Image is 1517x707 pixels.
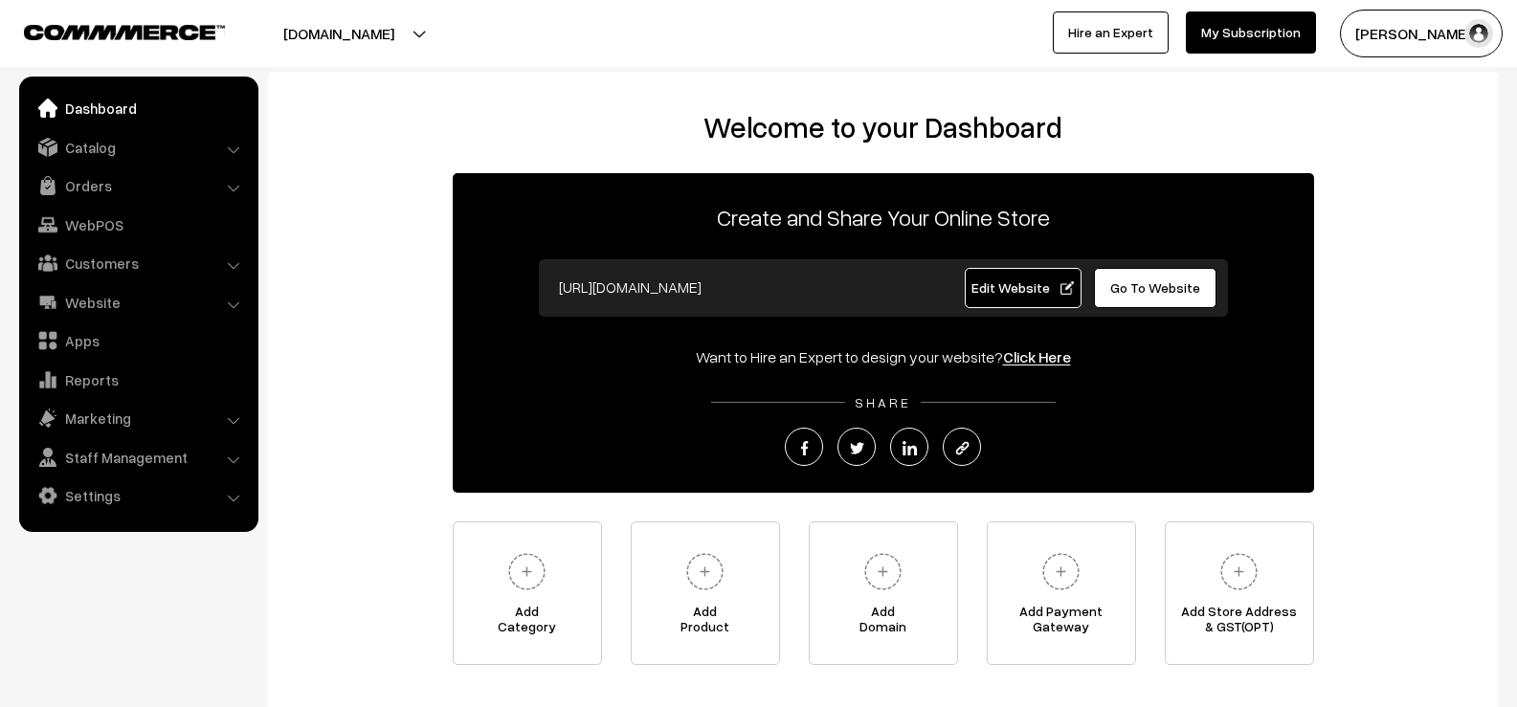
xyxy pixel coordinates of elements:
button: [DOMAIN_NAME] [216,10,461,57]
a: Reports [24,363,252,397]
a: Catalog [24,130,252,165]
a: Customers [24,246,252,280]
p: Create and Share Your Online Store [453,200,1314,234]
span: Add Payment Gateway [988,604,1135,642]
img: plus.svg [679,545,731,598]
a: Add PaymentGateway [987,521,1136,665]
a: AddCategory [453,521,602,665]
img: plus.svg [501,545,553,598]
h2: Welcome to your Dashboard [287,110,1479,144]
span: Go To Website [1110,279,1200,296]
img: user [1464,19,1493,48]
a: Edit Website [965,268,1082,308]
span: Add Domain [810,604,957,642]
a: COMMMERCE [24,19,191,42]
a: Add Store Address& GST(OPT) [1165,521,1314,665]
span: SHARE [845,394,921,410]
a: WebPOS [24,208,252,242]
button: [PERSON_NAME] [1340,10,1503,57]
img: plus.svg [857,545,909,598]
a: Orders [24,168,252,203]
span: Edit Website [971,279,1074,296]
img: plus.svg [1035,545,1087,598]
span: Add Product [632,604,779,642]
a: Settings [24,478,252,513]
a: AddDomain [809,521,958,665]
a: Click Here [1003,347,1071,366]
a: AddProduct [631,521,780,665]
a: My Subscription [1186,11,1316,54]
img: plus.svg [1213,545,1265,598]
a: Dashboard [24,91,252,125]
a: Website [24,285,252,320]
a: Apps [24,323,252,358]
a: Go To Website [1094,268,1217,308]
a: Hire an Expert [1053,11,1169,54]
span: Add Category [454,604,601,642]
img: COMMMERCE [24,25,225,39]
a: Staff Management [24,440,252,475]
a: Marketing [24,401,252,435]
div: Want to Hire an Expert to design your website? [453,345,1314,368]
span: Add Store Address & GST(OPT) [1166,604,1313,642]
